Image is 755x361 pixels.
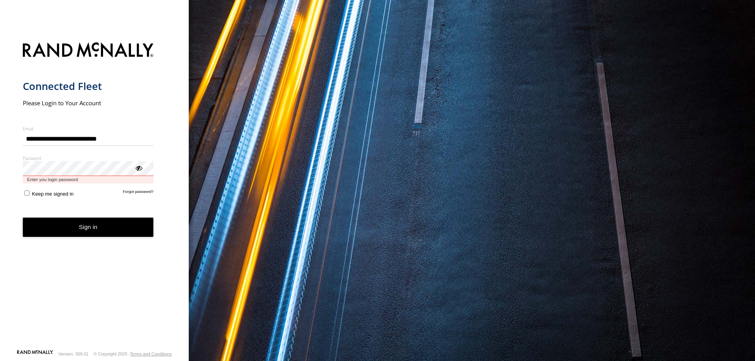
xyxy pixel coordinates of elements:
div: Version: 309.01 [59,352,88,356]
label: Email [23,126,154,132]
a: Visit our Website [17,350,53,358]
a: Terms and Conditions [130,352,172,356]
label: Password [23,155,154,161]
img: Rand McNally [23,41,154,61]
div: © Copyright 2025 - [94,352,172,356]
button: Sign in [23,218,154,237]
h1: Connected Fleet [23,80,154,93]
a: Forgot password? [123,189,154,197]
div: ViewPassword [134,164,142,172]
h2: Please Login to Your Account [23,99,154,107]
input: Keep me signed in [24,191,29,196]
form: main [23,38,166,349]
span: Keep me signed in [32,191,74,197]
span: Enter you login password [23,176,154,183]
